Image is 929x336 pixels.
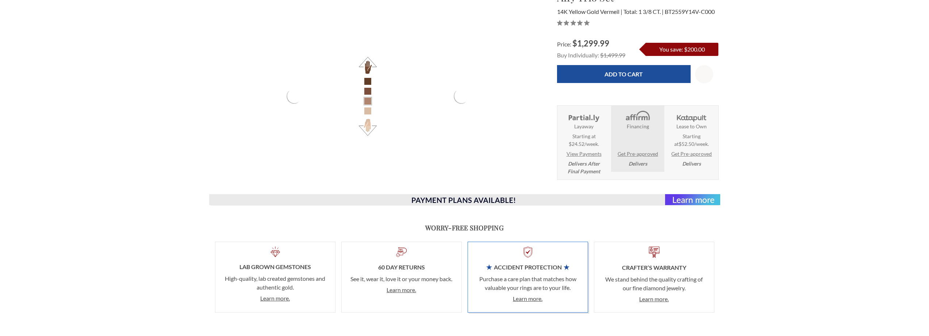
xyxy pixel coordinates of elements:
[557,52,599,58] span: Buy Individually:
[567,110,601,122] img: Layaway
[350,275,453,294] p: See it, wear it, love it or your money back.
[569,132,599,148] span: Starting at $24.52/week.
[623,8,664,15] span: Total: 1 3/8 CT.
[682,160,701,167] em: Delivers
[611,106,664,172] li: Affirm
[600,52,625,58] span: $1,499.99
[665,106,718,172] li: Katapult
[568,160,600,175] em: Delivers After Final Payment
[557,106,610,180] li: Layaway
[671,150,712,158] a: Get Pre-approved
[387,286,416,293] a: Learn more.
[695,65,713,83] a: Wish Lists
[350,264,453,270] h4: 60 Day Returns
[574,122,594,130] strong: Layaway
[675,110,709,122] img: Katapult
[603,265,705,271] h4: Crafter’s Warranty
[679,141,708,147] span: $52.50/week
[224,274,326,303] p: High-quality, lab created gemstones and authentic gold.
[513,295,542,302] a: Learn more.
[665,8,715,15] span: BT2559Y14V-C000
[211,223,719,233] h3: Worry-Free Shopping
[676,122,707,130] strong: Lease to Own
[260,295,290,302] a: Learn more.
[627,122,649,130] strong: Financing
[557,65,691,83] input: Add to Cart
[659,46,705,53] span: You save: $200.00
[629,160,647,167] em: Delivers
[494,264,562,271] span: Accident Protection
[572,38,609,48] span: $1,299.99
[639,295,669,302] a: Learn more.
[567,150,602,158] a: View Payments
[477,275,579,303] p: Purchase a care plan that matches how valuable your rings are to your life.
[557,8,622,15] span: 14K Yellow Gold Vermeil
[378,13,545,180] img: Affy 1 3/8 ct tw. Lab Grown Diamond Princess Cluster Trio Set 14K Yellow
[621,110,654,122] img: Affirm
[618,150,658,158] a: Get Pre-approved
[699,47,709,102] svg: Wish Lists
[211,13,378,180] img: Photo of Affy 1 3/8 ct tw. Lab Grown Diamond Princess Cluster Trio Set 14K Yellow [BT2559YM] [HT-3]
[224,264,326,270] h4: Lab Grown Gemstones
[603,275,705,303] p: We stand behind the quality crafting of our fine diamond jewelry.
[557,41,571,48] span: Price:
[667,132,716,148] span: Starting at .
